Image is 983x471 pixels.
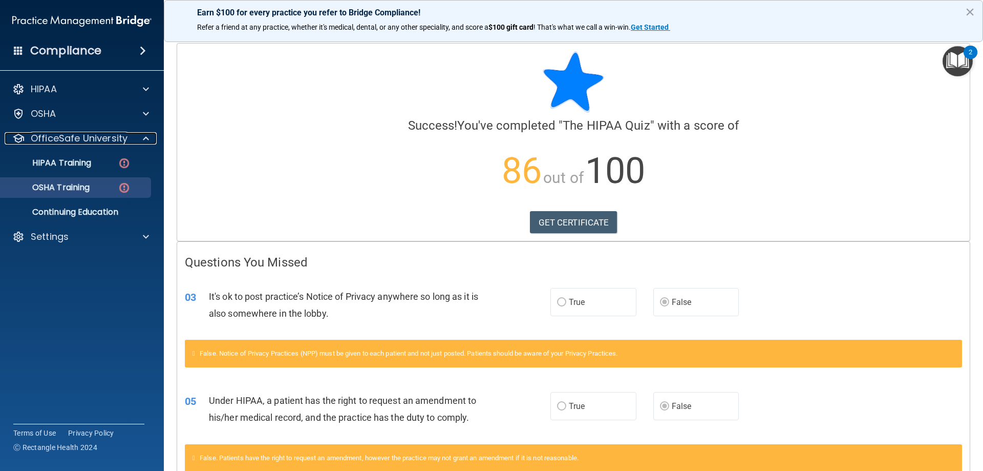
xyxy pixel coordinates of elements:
h4: Questions You Missed [185,256,962,269]
span: False. Patients have the right to request an amendment, however the practice may not grant an ame... [200,454,579,462]
strong: $100 gift card [488,23,533,31]
a: OfficeSafe University [12,132,149,145]
a: Terms of Use [13,428,56,438]
span: False [672,401,692,411]
span: Success! [408,118,458,133]
a: Privacy Policy [68,428,114,438]
strong: Get Started [631,23,669,31]
a: Settings [12,231,149,243]
a: GET CERTIFICATE [530,211,617,234]
p: OSHA [31,108,56,120]
a: Get Started [631,23,670,31]
p: HIPAA Training [7,158,91,168]
span: The HIPAA Quiz [563,118,650,133]
img: danger-circle.6113f641.png [118,181,131,194]
span: 03 [185,291,196,303]
a: HIPAA [12,83,149,95]
input: False [660,403,669,411]
span: ! That's what we call a win-win. [533,23,631,31]
input: False [660,299,669,306]
span: False. Notice of Privacy Practices (NPP) must be given to each patient and not just posted. Patie... [200,350,617,357]
span: Ⓒ Rectangle Health 2024 [13,442,97,453]
span: 05 [185,395,196,407]
input: True [557,299,566,306]
img: blue-star-rounded.9d042014.png [543,51,604,113]
input: True [557,403,566,411]
span: 86 [502,150,542,192]
span: It's ok to post practice’s Notice of Privacy anywhere so long as it is also somewhere in the lobby. [209,291,478,319]
span: True [569,297,585,307]
button: Close [965,4,975,20]
span: Under HIPAA, a patient has the right to request an amendment to his/her medical record, and the p... [209,395,476,423]
button: Open Resource Center, 2 new notifications [943,46,973,76]
p: Continuing Education [7,207,146,217]
h4: Compliance [30,44,101,58]
span: out of [543,169,584,187]
img: danger-circle.6113f641.png [118,157,131,170]
a: OSHA [12,108,149,120]
p: HIPAA [31,83,57,95]
p: OfficeSafe University [31,132,127,145]
p: OSHA Training [7,182,90,193]
span: False [672,297,692,307]
span: 100 [585,150,645,192]
div: 2 [969,52,972,66]
span: Refer a friend at any practice, whether it's medical, dental, or any other speciality, and score a [197,23,488,31]
p: Earn $100 for every practice you refer to Bridge Compliance! [197,8,950,17]
span: True [569,401,585,411]
h4: You've completed " " with a score of [185,119,962,132]
p: Settings [31,231,69,243]
img: PMB logo [12,11,152,31]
